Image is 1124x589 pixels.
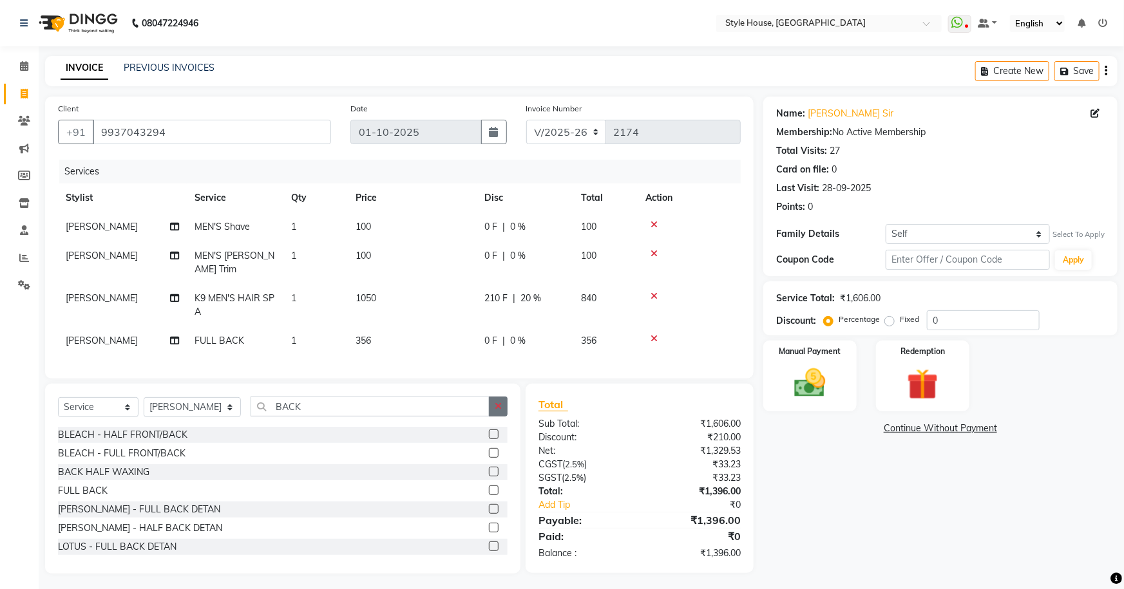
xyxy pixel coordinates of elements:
[58,484,108,498] div: FULL BACK
[195,250,274,275] span: MEN'S [PERSON_NAME] Trim
[348,183,477,212] th: Price
[484,334,497,348] span: 0 F
[776,182,819,195] div: Last Visit:
[900,313,919,325] label: Fixed
[529,458,640,471] div: ( )
[502,220,505,234] span: |
[291,250,296,261] span: 1
[510,249,526,263] span: 0 %
[1054,61,1100,81] button: Save
[1053,229,1105,240] div: Select To Apply
[640,444,750,458] div: ₹1,329.53
[66,221,138,232] span: [PERSON_NAME]
[886,250,1050,270] input: Enter Offer / Coupon Code
[975,61,1049,81] button: Create New
[529,528,640,544] div: Paid:
[502,249,505,263] span: |
[808,107,893,120] a: [PERSON_NAME] Sir
[58,503,220,516] div: [PERSON_NAME] - FULL BACK DETAN
[142,5,198,41] b: 08047224946
[58,521,222,535] div: [PERSON_NAME] - HALF BACK DETAN
[58,103,79,115] label: Client
[356,250,371,261] span: 100
[785,365,835,401] img: _cash.svg
[58,183,187,212] th: Stylist
[658,498,750,512] div: ₹0
[640,417,750,431] div: ₹1,606.00
[356,221,371,232] span: 100
[776,314,816,328] div: Discount:
[58,447,186,460] div: BLEACH - FULL FRONT/BACK
[776,126,1105,139] div: No Active Membership
[581,221,596,232] span: 100
[779,346,841,357] label: Manual Payment
[513,292,515,305] span: |
[581,250,596,261] span: 100
[776,253,886,266] div: Coupon Code
[59,160,750,183] div: Services
[66,250,138,261] span: [PERSON_NAME]
[538,472,562,483] span: SGST
[1055,250,1092,270] button: Apply
[251,397,490,416] input: Search or Scan
[822,182,871,195] div: 28-09-2025
[520,292,541,305] span: 20 %
[484,292,508,305] span: 210 F
[640,528,750,544] div: ₹0
[897,365,948,404] img: _gift.svg
[526,103,582,115] label: Invoice Number
[510,220,526,234] span: 0 %
[291,221,296,232] span: 1
[33,5,121,41] img: logo
[581,292,596,304] span: 840
[638,183,741,212] th: Action
[640,512,750,528] div: ₹1,396.00
[195,292,274,317] span: K9 MEN'S HAIR SPA
[830,144,840,158] div: 27
[839,313,880,325] label: Percentage
[529,512,640,528] div: Payable:
[564,472,584,483] span: 2.5%
[573,183,638,212] th: Total
[776,107,805,120] div: Name:
[538,458,562,470] span: CGST
[529,417,640,431] div: Sub Total:
[640,485,750,498] div: ₹1,396.00
[124,62,214,73] a: PREVIOUS INVOICES
[529,498,658,512] a: Add Tip
[350,103,368,115] label: Date
[808,200,813,214] div: 0
[640,458,750,471] div: ₹33.23
[195,335,244,346] span: FULL BACK
[58,120,94,144] button: +91
[291,292,296,304] span: 1
[832,163,837,176] div: 0
[356,292,376,304] span: 1050
[66,292,138,304] span: [PERSON_NAME]
[565,459,584,469] span: 2.5%
[195,221,250,232] span: MEN'S Shave
[93,120,331,144] input: Search by Name/Mobile/Email/Code
[502,334,505,348] span: |
[510,334,526,348] span: 0 %
[776,292,835,305] div: Service Total:
[529,485,640,498] div: Total:
[291,335,296,346] span: 1
[58,465,149,479] div: BACK HALF WAXING
[187,183,283,212] th: Service
[776,200,805,214] div: Points:
[776,144,827,158] div: Total Visits:
[776,227,886,241] div: Family Details
[477,183,573,212] th: Disc
[766,422,1115,435] a: Continue Without Payment
[776,126,832,139] div: Membership:
[356,335,371,346] span: 356
[58,540,176,554] div: LOTUS - FULL BACK DETAN
[484,220,497,234] span: 0 F
[840,292,881,305] div: ₹1,606.00
[61,57,108,80] a: INVOICE
[529,547,640,560] div: Balance :
[529,444,640,458] div: Net:
[484,249,497,263] span: 0 F
[776,163,829,176] div: Card on file:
